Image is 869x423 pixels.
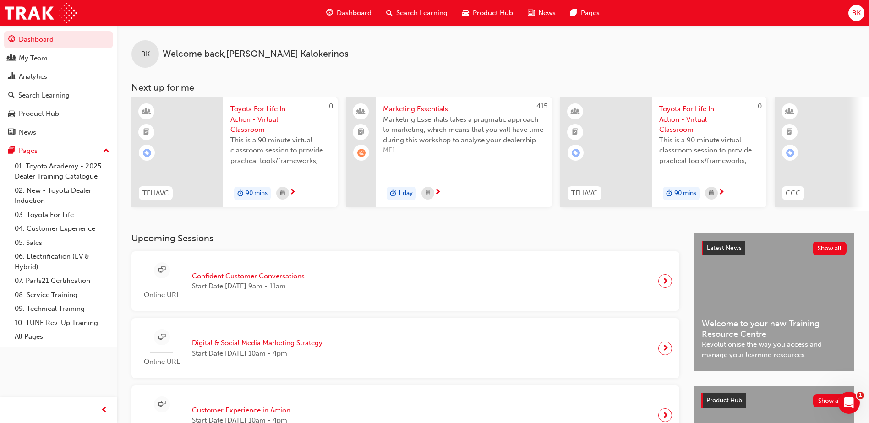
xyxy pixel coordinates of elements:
span: Pages [581,8,600,18]
span: Marketing Essentials [383,104,545,114]
span: Toyota For Life In Action - Virtual Classroom [659,104,759,135]
a: Online URLDigital & Social Media Marketing StrategyStart Date:[DATE] 10am - 4pm [139,325,672,371]
span: This is a 90 minute virtual classroom session to provide practical tools/frameworks, behaviours a... [659,135,759,166]
span: calendar-icon [709,188,714,199]
span: search-icon [8,92,15,100]
a: search-iconSearch Learning [379,4,455,22]
span: duration-icon [666,188,672,200]
span: booktick-icon [572,126,579,138]
div: News [19,127,36,138]
span: learningRecordVerb_WAITLIST-icon [357,149,366,157]
span: next-icon [718,189,725,197]
span: booktick-icon [358,126,364,138]
span: prev-icon [101,405,108,416]
span: sessionType_ONLINE_URL-icon [158,265,165,276]
button: Show all [813,242,847,255]
span: learningRecordVerb_ENROLL-icon [143,149,151,157]
a: Latest NewsShow allWelcome to your new Training Resource CentreRevolutionise the way you access a... [694,233,854,371]
span: news-icon [528,7,535,19]
span: news-icon [8,129,15,137]
span: 1 [857,392,864,399]
span: BK [141,49,150,60]
span: ME1 [383,145,545,156]
a: 09. Technical Training [11,302,113,316]
iframe: Intercom live chat [838,392,860,414]
a: Online URLConfident Customer ConversationsStart Date:[DATE] 9am - 11am [139,259,672,304]
span: learningRecordVerb_ENROLL-icon [786,149,794,157]
a: Product Hub [4,105,113,122]
span: up-icon [103,145,109,157]
a: Product HubShow all [701,393,847,408]
span: Product Hub [473,8,513,18]
span: calendar-icon [426,188,430,199]
span: Latest News [707,244,742,252]
span: News [538,8,556,18]
span: 415 [536,102,547,110]
a: My Team [4,50,113,67]
a: Dashboard [4,31,113,48]
span: learningResourceType_INSTRUCTOR_LED-icon [787,106,793,118]
span: pages-icon [570,7,577,19]
div: Pages [19,146,38,156]
a: 01. Toyota Academy - 2025 Dealer Training Catalogue [11,159,113,184]
span: duration-icon [237,188,244,200]
a: 06. Electrification (EV & Hybrid) [11,249,113,274]
span: car-icon [8,110,15,118]
span: 0 [329,102,333,110]
a: 05. Sales [11,236,113,250]
h3: Upcoming Sessions [131,233,679,244]
span: next-icon [662,409,669,422]
span: CCC [786,188,801,199]
span: BK [852,8,861,18]
span: Confident Customer Conversations [192,271,305,282]
a: Search Learning [4,87,113,104]
span: Dashboard [337,8,372,18]
div: My Team [19,53,48,64]
a: car-iconProduct Hub [455,4,520,22]
span: next-icon [289,189,296,197]
span: 1 day [398,188,413,199]
a: All Pages [11,330,113,344]
button: Pages [4,142,113,159]
span: Online URL [139,290,185,300]
span: Customer Experience in Action [192,405,290,416]
a: Analytics [4,68,113,85]
span: next-icon [662,342,669,355]
span: TFLIAVC [571,188,598,199]
span: This is a 90 minute virtual classroom session to provide practical tools/frameworks, behaviours a... [230,135,330,166]
a: guage-iconDashboard [319,4,379,22]
span: car-icon [462,7,469,19]
span: next-icon [434,189,441,197]
span: duration-icon [390,188,396,200]
span: sessionType_ONLINE_URL-icon [158,332,165,343]
span: search-icon [386,7,393,19]
span: booktick-icon [787,126,793,138]
span: calendar-icon [280,188,285,199]
div: Product Hub [19,108,59,119]
a: 02. New - Toyota Dealer Induction [11,184,113,208]
a: pages-iconPages [563,4,607,22]
span: sessionType_ONLINE_URL-icon [158,399,165,410]
span: learningResourceType_INSTRUCTOR_LED-icon [572,106,579,118]
span: learningRecordVerb_ENROLL-icon [572,149,580,157]
span: booktick-icon [143,126,150,138]
span: guage-icon [326,7,333,19]
h3: Next up for me [117,82,869,93]
span: 90 mins [246,188,268,199]
span: next-icon [662,275,669,287]
span: Online URL [139,357,185,367]
button: BK [848,5,864,21]
span: chart-icon [8,73,15,81]
span: people-icon [358,106,364,118]
img: Trak [5,3,77,23]
span: Digital & Social Media Marketing Strategy [192,338,322,348]
a: News [4,124,113,141]
a: 03. Toyota For Life [11,208,113,222]
a: 0TFLIAVCToyota For Life In Action - Virtual ClassroomThis is a 90 minute virtual classroom sessio... [560,97,766,207]
span: people-icon [8,54,15,63]
span: Welcome back , [PERSON_NAME] Kalokerinos [163,49,349,60]
a: 04. Customer Experience [11,222,113,236]
button: DashboardMy TeamAnalyticsSearch LearningProduct HubNews [4,29,113,142]
div: Analytics [19,71,47,82]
